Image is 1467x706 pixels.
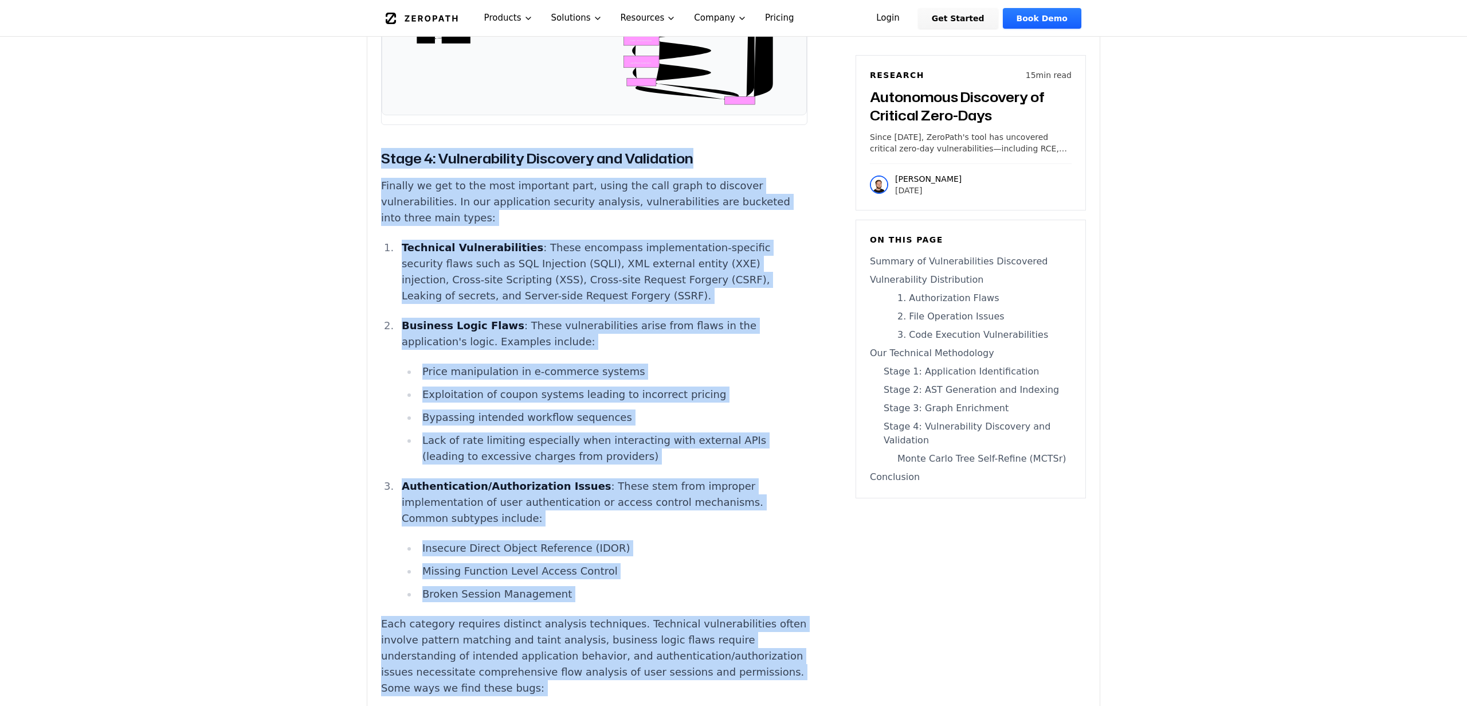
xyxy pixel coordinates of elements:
[870,365,1072,379] a: Stage 1: Application Identification
[1003,8,1081,29] a: Book Demo
[870,131,1072,154] p: Since [DATE], ZeroPath's tool has uncovered critical zero-day vulnerabilities—including RCE, auth...
[631,84,658,88] p: Session Middleware
[729,102,756,106] p: Security Middleware
[870,401,1072,415] a: Stage 3: Graph Enrichment
[870,346,1072,360] a: Our Technical Methodology
[418,432,807,465] li: Lack of rate limiting especially when interacting with external APIs (leading to excessive charge...
[418,563,807,579] li: Missing Function Level Access Control
[446,41,472,45] p: Context Processors
[870,255,1072,268] a: Summary of Vulnerabilities Discovered
[418,387,807,403] li: Exploitation of coupon systems leading to incorrect pricing
[870,88,1072,124] h3: Autonomous Discovery of Critical Zero-Days
[418,540,807,556] li: Insecure Direct Object Reference (IDOR)
[402,478,807,526] p: : These stem from improper implementation of user authentication or access control mechanisms. Co...
[870,310,1072,323] a: 2. File Operation Issues
[870,328,1072,342] a: 3. Code Execution Vulnerabilities
[730,93,751,97] p: HTTPS Redirect
[895,173,962,185] p: [PERSON_NAME]
[870,291,1072,305] a: 1. Authorization Flaws
[381,148,807,169] h3: Stage 4: Vulnerability Discovery and Validation
[402,240,807,304] p: : These encompass implementation-specific security flaws such as SQL Injection (SQLI), XML extern...
[870,273,1072,287] a: Vulnerability Distribution
[728,52,752,56] p: Authenticate User
[622,74,646,78] p: Process Response
[862,8,913,29] a: Login
[870,175,888,194] img: Raphael Karger
[402,480,611,492] strong: Authentication/Authorization Issues
[895,185,962,196] p: [DATE]
[870,383,1072,397] a: Stage 2: AST Generation and Indexing
[870,234,1072,245] h6: On this page
[402,241,543,253] strong: Technical Vulnerabilities
[381,178,807,226] p: Finally we get to the most important part, using the call graph to discover vulnerabilities. In o...
[418,364,807,380] li: Price manipulation in e-commerce systems
[622,93,646,97] p: Process Response
[870,69,924,81] h6: Research
[402,318,807,350] p: : These vulnerabilities arise from flaws in the application's logic. Examples include:
[418,409,807,426] li: Bypassing intended workflow sequences
[402,319,524,331] strong: Business Logic Flaws
[918,8,998,29] a: Get Started
[381,616,807,696] p: Each category requires distinct analysis techniques. Technical vulnerabilities often involve patt...
[729,74,751,78] p: Manage Sessions
[418,586,807,602] li: Broken Session Management
[870,470,1072,484] a: Conclusion
[629,39,656,46] p: CSRF Protection Middleware
[629,61,656,69] p: Authentication Middleware
[870,452,1072,466] a: Monte Carlo Tree Self-Refine (MCTSr)
[622,52,645,56] p: Process Response
[1026,69,1072,81] p: 15 min read
[870,420,1072,447] a: Stage 4: Vulnerability Discovery and Validation
[421,41,433,45] p: Database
